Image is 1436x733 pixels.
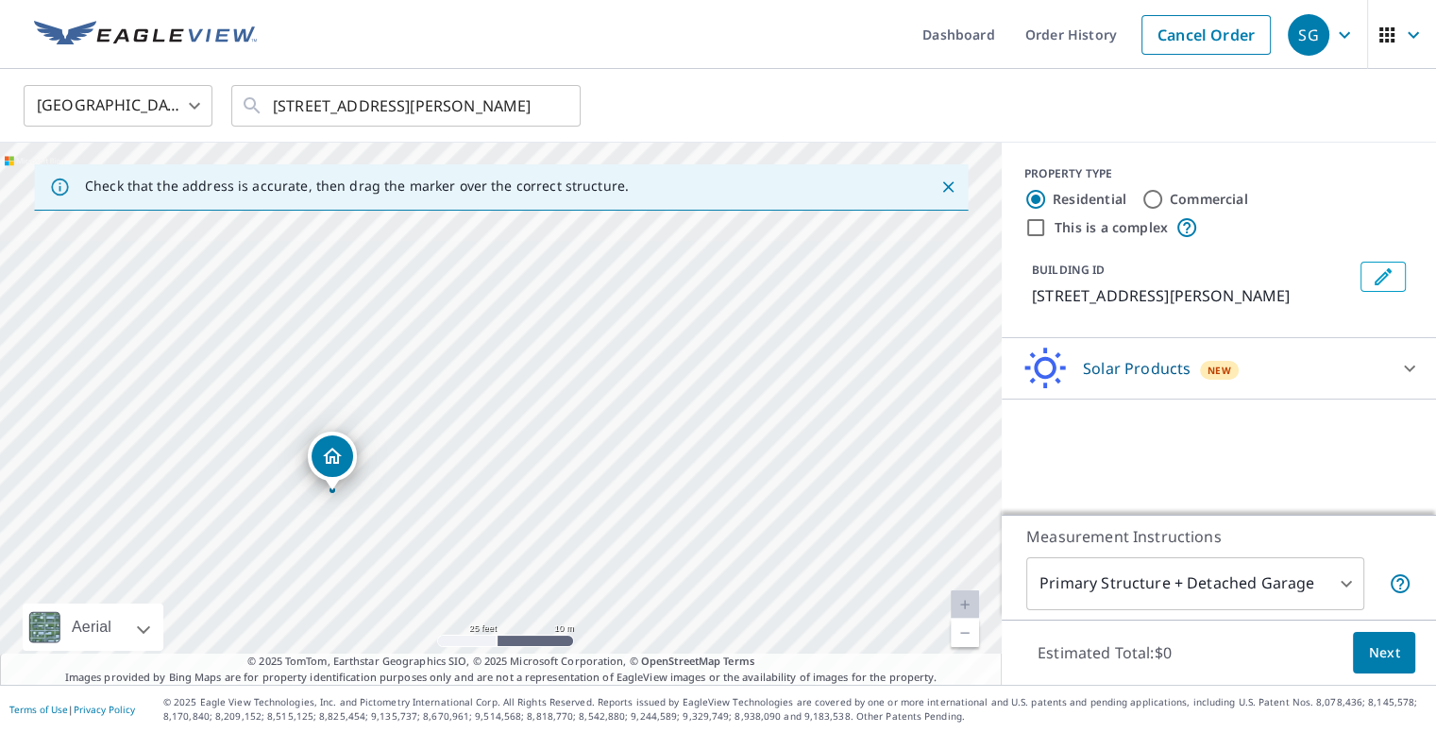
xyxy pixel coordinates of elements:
label: Residential [1053,190,1126,209]
div: SG [1288,14,1329,56]
p: © 2025 Eagle View Technologies, Inc. and Pictometry International Corp. All Rights Reserved. Repo... [163,695,1427,724]
p: Estimated Total: $0 [1022,632,1187,673]
div: [GEOGRAPHIC_DATA] [24,79,212,132]
a: Privacy Policy [74,703,135,716]
a: OpenStreetMap [641,654,720,668]
p: [STREET_ADDRESS][PERSON_NAME] [1032,284,1353,307]
a: Terms [723,654,754,668]
button: Close [936,175,960,199]
p: BUILDING ID [1032,262,1105,278]
span: New [1208,363,1231,378]
p: | [9,704,135,715]
label: Commercial [1170,190,1248,209]
a: Terms of Use [9,703,68,716]
button: Edit building 1 [1360,262,1406,292]
a: Current Level 20, Zoom In Disabled [951,590,979,619]
div: PROPERTY TYPE [1024,165,1413,182]
p: Check that the address is accurate, then drag the marker over the correct structure. [85,178,629,195]
div: Primary Structure + Detached Garage [1026,557,1364,610]
img: EV Logo [34,21,257,49]
div: Aerial [23,604,163,651]
label: This is a complex [1055,218,1168,237]
div: Solar ProductsNew [1017,346,1421,391]
div: Dropped pin, building 1, Residential property, 1802 Chukka Hina Durant, OK 74701 [308,432,357,490]
input: Search by address or latitude-longitude [273,79,542,132]
p: Solar Products [1083,357,1191,380]
a: Current Level 20, Zoom Out [951,619,979,647]
a: Cancel Order [1141,15,1271,55]
span: Next [1368,641,1400,665]
button: Next [1353,632,1415,674]
p: Measurement Instructions [1026,525,1411,548]
span: © 2025 TomTom, Earthstar Geographics SIO, © 2025 Microsoft Corporation, © [247,654,754,670]
div: Aerial [66,604,117,651]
